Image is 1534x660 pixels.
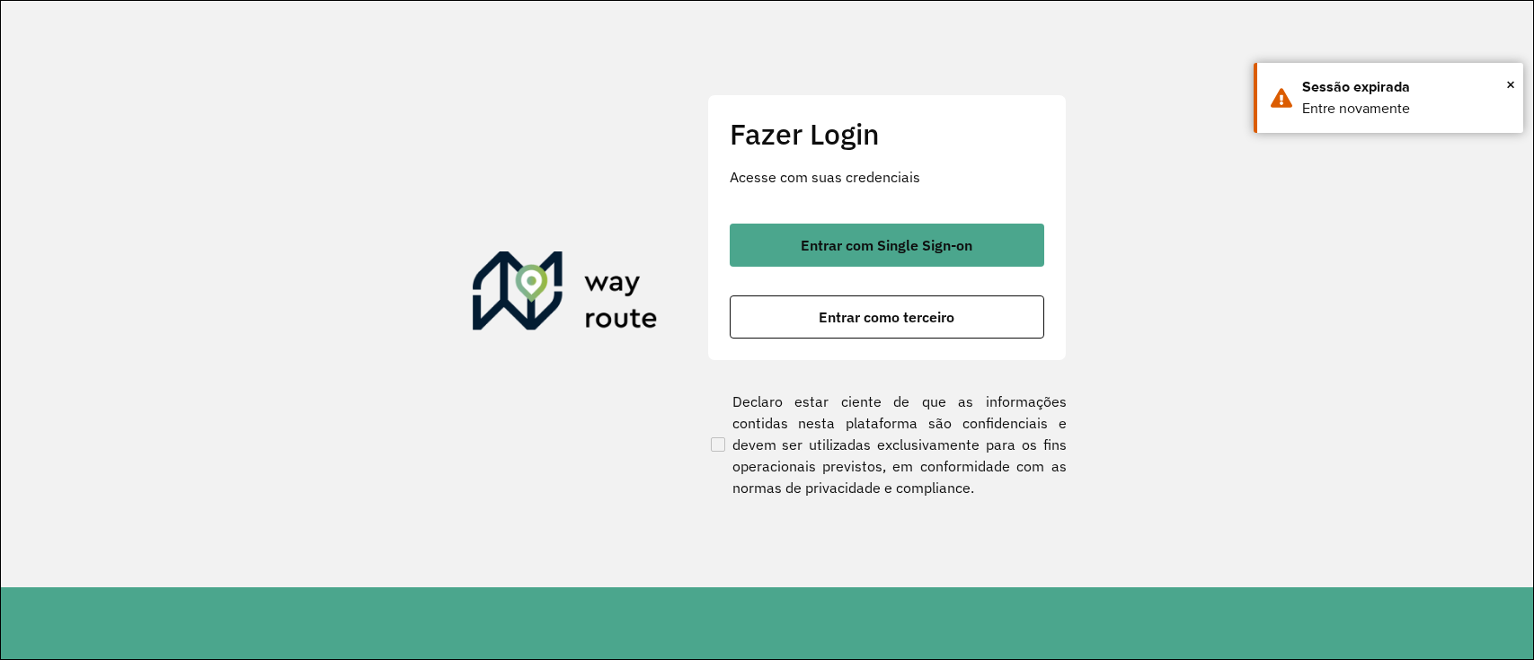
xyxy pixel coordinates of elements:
[1302,76,1510,98] div: Sessão expirada
[819,310,954,324] span: Entrar como terceiro
[1506,71,1515,98] span: ×
[707,391,1067,498] label: Declaro estar ciente de que as informações contidas nesta plataforma são confidenciais e devem se...
[730,224,1044,267] button: button
[1302,98,1510,119] div: Entre novamente
[730,117,1044,151] h2: Fazer Login
[730,166,1044,188] p: Acesse com suas credenciais
[473,251,658,338] img: Roteirizador AmbevTech
[801,238,972,252] span: Entrar com Single Sign-on
[730,295,1044,339] button: button
[1506,71,1515,98] button: Close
